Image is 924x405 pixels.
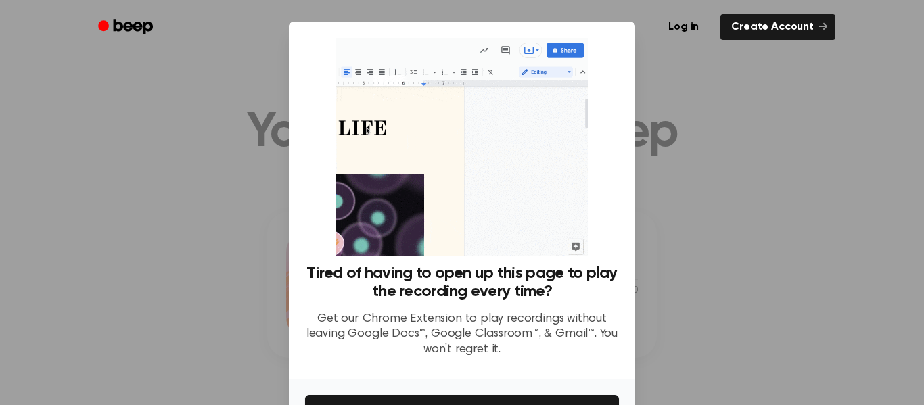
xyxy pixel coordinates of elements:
[89,14,165,41] a: Beep
[720,14,835,40] a: Create Account
[655,11,712,43] a: Log in
[305,312,619,358] p: Get our Chrome Extension to play recordings without leaving Google Docs™, Google Classroom™, & Gm...
[336,38,587,256] img: Beep extension in action
[305,264,619,301] h3: Tired of having to open up this page to play the recording every time?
